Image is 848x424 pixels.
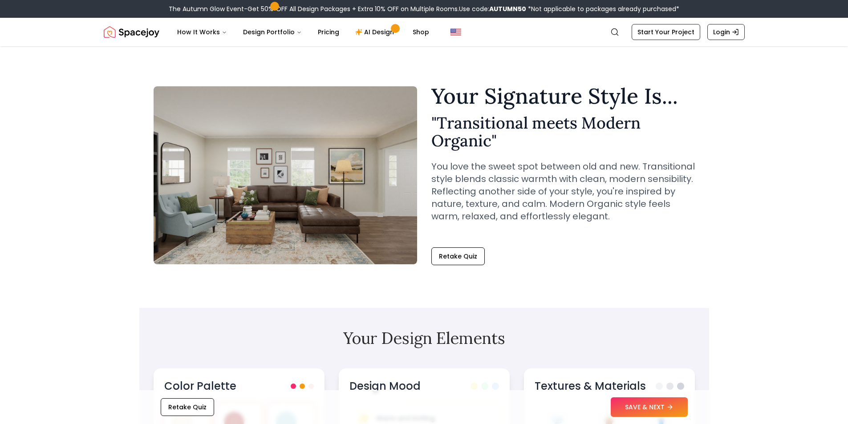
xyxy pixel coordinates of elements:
[154,329,695,347] h2: Your Design Elements
[104,23,159,41] a: Spacejoy
[170,23,436,41] nav: Main
[632,24,700,40] a: Start Your Project
[526,4,679,13] span: *Not applicable to packages already purchased*
[459,4,526,13] span: Use code:
[450,27,461,37] img: United States
[154,86,417,264] img: Transitional meets Modern Organic Style Example
[431,160,695,222] p: You love the sweet spot between old and new. Transitional style blends classic warmth with clean,...
[104,18,745,46] nav: Global
[535,379,646,393] h3: Textures & Materials
[170,23,234,41] button: How It Works
[431,114,695,149] h2: " Transitional meets Modern Organic "
[161,398,214,416] button: Retake Quiz
[611,397,688,417] button: SAVE & NEXT
[431,85,695,107] h1: Your Signature Style Is...
[349,379,421,393] h3: Design Mood
[489,4,526,13] b: AUTUMN50
[164,379,236,393] h3: Color Palette
[348,23,404,41] a: AI Design
[104,23,159,41] img: Spacejoy Logo
[169,4,679,13] div: The Autumn Glow Event-Get 50% OFF All Design Packages + Extra 10% OFF on Multiple Rooms.
[406,23,436,41] a: Shop
[431,247,485,265] button: Retake Quiz
[707,24,745,40] a: Login
[311,23,346,41] a: Pricing
[236,23,309,41] button: Design Portfolio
